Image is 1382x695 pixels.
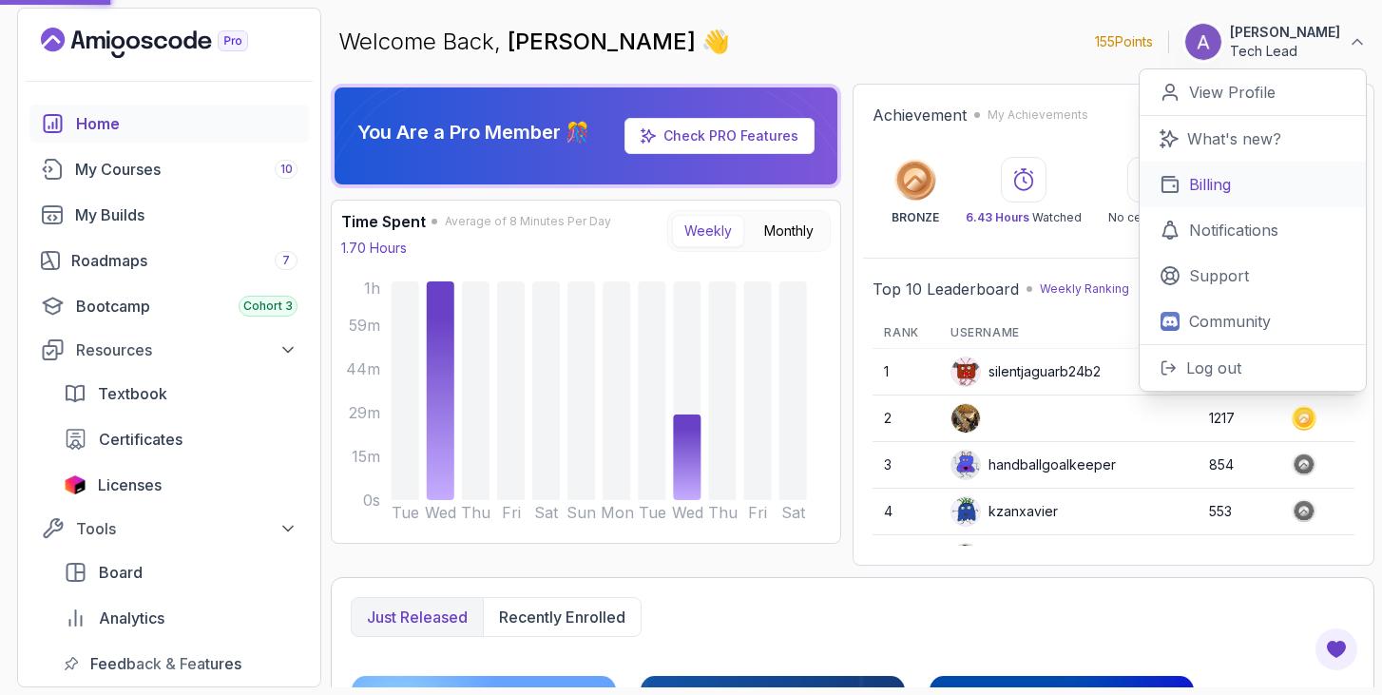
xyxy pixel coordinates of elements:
a: home [29,105,309,143]
a: What's new? [1140,116,1366,162]
tspan: 15m [352,447,380,466]
span: 6.43 Hours [966,210,1029,224]
a: Landing page [41,28,292,58]
th: Username [939,318,1198,349]
a: analytics [52,599,309,637]
span: Textbook [98,382,167,405]
a: Community [1140,299,1366,344]
td: 2 [873,396,939,442]
div: My Courses [75,158,298,181]
span: Licenses [98,473,162,496]
p: My Achievements [988,107,1088,123]
td: 1 [873,349,939,396]
a: certificates [52,420,309,458]
p: Recently enrolled [499,606,625,628]
div: btharwani [950,543,1049,573]
td: 5 [873,535,939,582]
a: Billing [1140,162,1366,207]
button: Just released [352,598,483,636]
a: board [52,553,309,591]
tspan: Thu [461,503,490,522]
button: Open Feedback Button [1314,627,1359,672]
tspan: Tue [392,503,419,522]
tspan: 59m [349,316,380,335]
a: bootcamp [29,287,309,325]
tspan: 0s [363,491,380,510]
tspan: 29m [349,403,380,422]
span: Certificates [99,428,182,451]
td: 4 [873,489,939,535]
img: default monster avatar [951,357,980,386]
p: Notifications [1189,219,1278,241]
a: View Profile [1140,69,1366,116]
span: 👋 [701,26,731,58]
button: user profile image[PERSON_NAME]Tech Lead [1184,23,1367,61]
h3: Time Spent [341,210,426,233]
img: user profile image [951,404,980,433]
p: Just released [367,606,468,628]
p: BRONZE [892,210,939,225]
img: user profile image [951,544,980,572]
p: Log out [1186,357,1241,379]
img: user profile image [1185,24,1221,60]
p: Support [1189,264,1249,287]
div: silentjaguarb24b2 [950,357,1101,387]
span: Cohort 3 [243,299,293,314]
p: No certificates [1108,210,1191,225]
a: Support [1140,253,1366,299]
tspan: Mon [601,503,634,522]
tspan: Wed [425,503,456,522]
div: Resources [76,338,298,361]
a: Check PRO Features [663,127,798,144]
span: [PERSON_NAME] [508,28,701,55]
td: 854 [1198,442,1279,489]
a: licenses [52,466,309,504]
tspan: 1h [364,279,380,298]
td: 553 [1198,489,1279,535]
button: Recently enrolled [483,598,641,636]
button: Log out [1140,344,1366,391]
p: Weekly Ranking [1040,281,1129,297]
button: Tools [29,512,309,546]
tspan: Sun [566,503,596,522]
img: default monster avatar [951,497,980,526]
p: Billing [1189,173,1231,196]
a: courses [29,150,309,188]
h2: Achievement [873,104,967,126]
p: [PERSON_NAME] [1230,23,1340,42]
a: Check PRO Features [624,118,815,154]
div: Home [76,112,298,135]
tspan: Fri [502,503,521,522]
div: Tools [76,517,298,540]
tspan: Sat [534,503,559,522]
span: Analytics [99,607,164,629]
a: Notifications [1140,207,1366,253]
div: My Builds [75,203,298,226]
img: default monster avatar [951,451,980,479]
p: You Are a Pro Member 🎊 [357,119,589,145]
p: Watched [966,210,1082,225]
a: builds [29,196,309,234]
span: 7 [282,253,290,268]
tspan: 44m [346,359,380,378]
h2: Top 10 Leaderboard [873,278,1019,300]
a: textbook [52,375,309,413]
tspan: Thu [708,503,738,522]
span: 10 [280,162,293,177]
div: Roadmaps [71,249,298,272]
span: Feedback & Features [90,652,241,675]
p: View Profile [1189,81,1276,104]
tspan: Wed [672,503,703,522]
button: Resources [29,333,309,367]
div: kzanxavier [950,496,1058,527]
div: Bootcamp [76,295,298,318]
img: jetbrains icon [64,475,86,494]
td: 1217 [1198,396,1279,442]
th: Rank [873,318,939,349]
span: Board [99,561,143,584]
p: Community [1189,310,1271,333]
tspan: Tue [639,503,666,522]
p: What's new? [1187,127,1281,150]
span: Average of 8 Minutes Per Day [445,214,611,229]
div: handballgoalkeeper [950,450,1116,480]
